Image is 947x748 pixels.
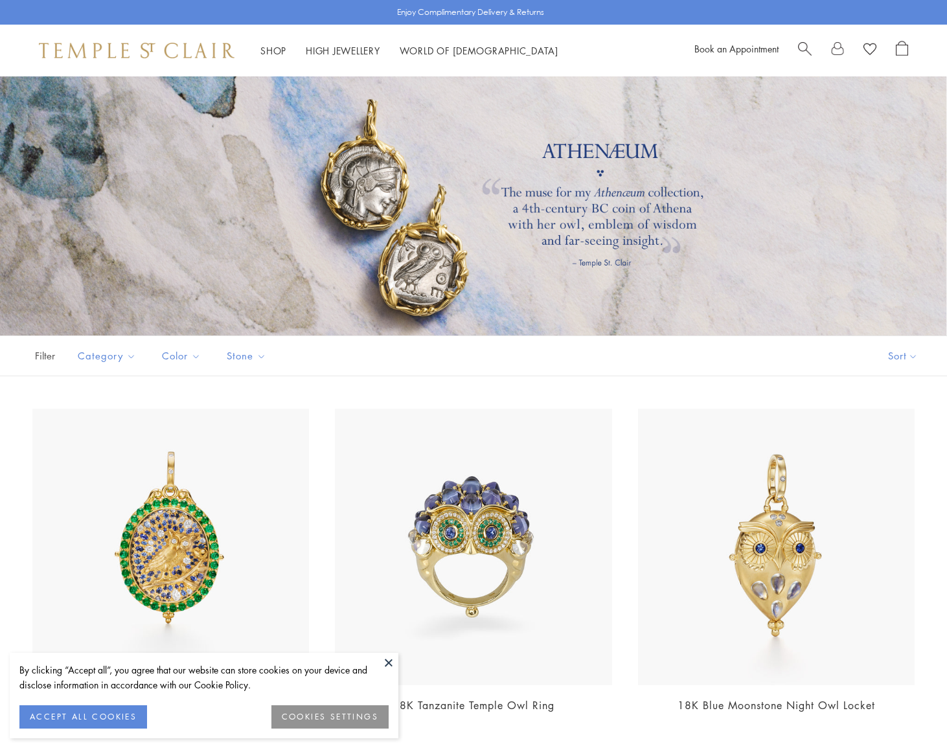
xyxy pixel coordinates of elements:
button: COOKIES SETTINGS [271,705,389,729]
a: High JewelleryHigh Jewellery [306,44,380,57]
span: Category [71,348,146,364]
iframe: Gorgias live chat messenger [882,687,934,735]
span: Color [155,348,211,364]
button: Stone [217,341,276,370]
img: 18K Tanzanite Temple Owl Ring [335,409,611,685]
button: Color [152,341,211,370]
a: Book an Appointment [694,42,779,55]
button: Category [68,341,146,370]
a: Search [798,41,812,60]
p: Enjoy Complimentary Delivery & Returns [397,6,544,19]
img: P34614-OWLOCBM [638,409,915,685]
a: World of [DEMOGRAPHIC_DATA]World of [DEMOGRAPHIC_DATA] [400,44,558,57]
button: ACCEPT ALL COOKIES [19,705,147,729]
button: Show sort by [859,336,947,376]
a: View Wishlist [863,41,876,60]
div: By clicking “Accept all”, you agree that our website can store cookies on your device and disclos... [19,663,389,692]
a: 18K Blue Moonstone Night Owl Locket [678,698,875,712]
a: ShopShop [260,44,286,57]
a: 18K Tanzanite Temple Owl Ring [393,698,554,712]
img: 18K Emerald Nocturne Owl Locket [32,409,309,685]
span: Stone [220,348,276,364]
img: Temple St. Clair [39,43,234,58]
a: Open Shopping Bag [896,41,908,60]
nav: Main navigation [260,43,558,59]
